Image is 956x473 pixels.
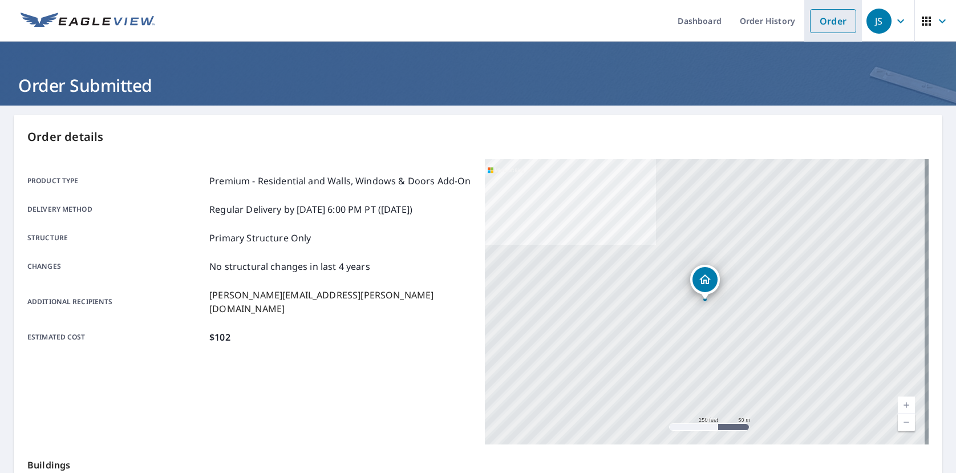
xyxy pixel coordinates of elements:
div: Dropped pin, building 1, Residential property, 1727 Rowan Ln Evans, CO 80620 [690,265,720,300]
p: No structural changes in last 4 years [209,260,370,273]
a: Current Level 17, Zoom In [898,397,915,414]
p: Primary Structure Only [209,231,311,245]
p: Estimated cost [27,330,205,344]
p: Structure [27,231,205,245]
img: EV Logo [21,13,155,30]
p: Additional recipients [27,288,205,316]
p: Product type [27,174,205,188]
p: Delivery method [27,203,205,216]
p: [PERSON_NAME][EMAIL_ADDRESS][PERSON_NAME][DOMAIN_NAME] [209,288,471,316]
p: Regular Delivery by [DATE] 6:00 PM PT ([DATE]) [209,203,412,216]
p: Order details [27,128,929,145]
p: Changes [27,260,205,273]
p: Premium - Residential and Walls, Windows & Doors Add-On [209,174,471,188]
h1: Order Submitted [14,74,942,97]
p: $102 [209,330,230,344]
a: Current Level 17, Zoom Out [898,414,915,431]
div: JS [866,9,892,34]
a: Order [810,9,856,33]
